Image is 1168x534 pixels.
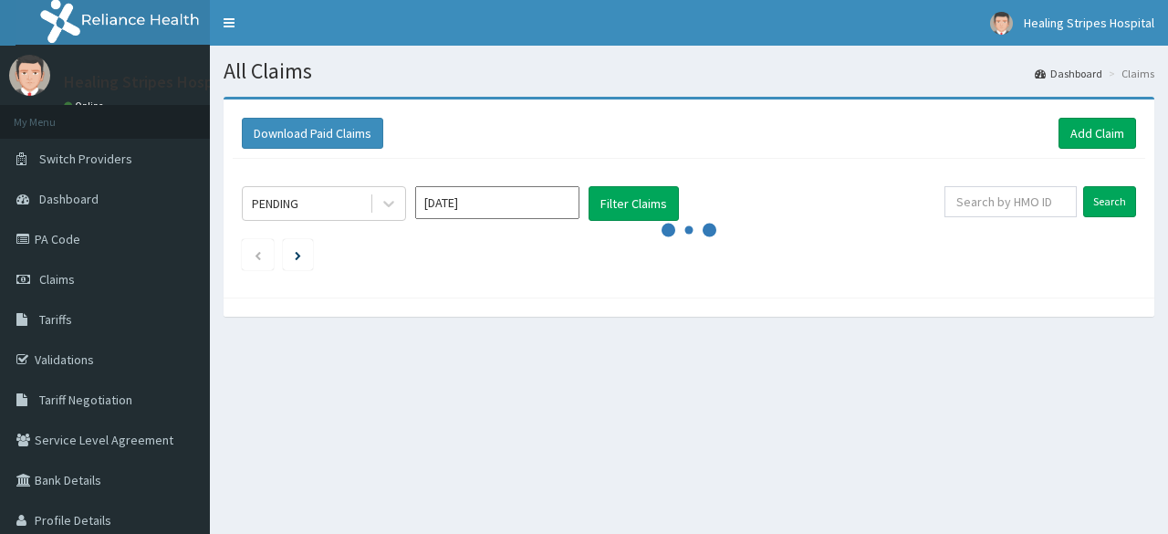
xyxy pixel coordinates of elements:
a: Online [64,99,108,112]
input: Search [1083,186,1136,217]
span: Claims [39,271,75,288]
input: Search by HMO ID [944,186,1077,217]
a: Previous page [254,246,262,263]
h1: All Claims [224,59,1154,83]
svg: audio-loading [662,203,716,257]
a: Next page [295,246,301,263]
span: Tariff Negotiation [39,392,132,408]
button: Download Paid Claims [242,118,383,149]
li: Claims [1104,66,1154,81]
input: Select Month and Year [415,186,579,219]
img: User Image [9,55,50,96]
div: PENDING [252,194,298,213]
span: Dashboard [39,191,99,207]
a: Add Claim [1058,118,1136,149]
a: Dashboard [1035,66,1102,81]
span: Healing Stripes Hospital [1024,15,1154,31]
span: Tariffs [39,311,72,328]
span: Switch Providers [39,151,132,167]
img: User Image [990,12,1013,35]
p: Healing Stripes Hospital [64,74,237,90]
button: Filter Claims [589,186,679,221]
